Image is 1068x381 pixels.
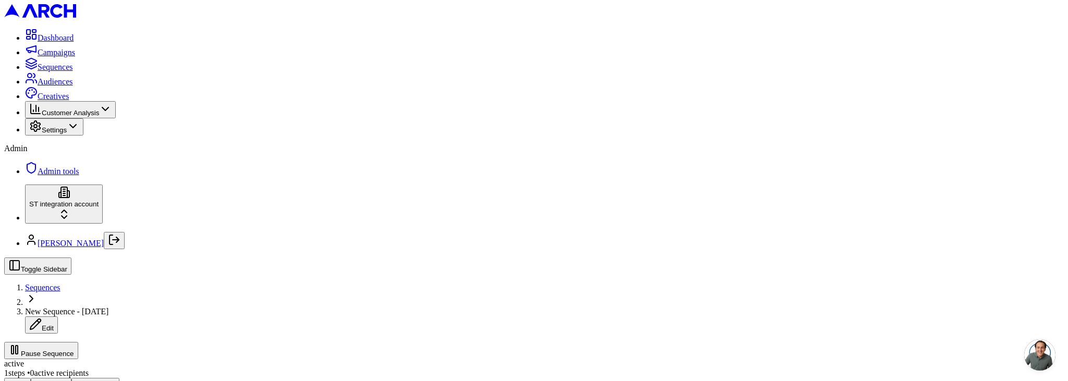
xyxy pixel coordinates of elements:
button: Log out [104,232,125,249]
a: Dashboard [25,33,74,42]
span: New Sequence - [DATE] [25,307,108,316]
span: ST integration account [29,200,99,208]
div: Admin [4,144,1064,153]
button: ST integration account [25,185,103,224]
span: Customer Analysis [42,109,99,117]
a: Creatives [25,92,69,101]
a: Admin tools [25,167,79,176]
span: Admin tools [38,167,79,176]
span: 1 steps • 0 active recipients [4,368,89,377]
a: [PERSON_NAME] [38,239,104,248]
a: Campaigns [25,48,75,57]
button: Settings [25,118,83,136]
a: Audiences [25,77,73,86]
span: Dashboard [38,33,74,42]
div: active [4,359,1064,368]
a: Open chat [1024,339,1055,371]
span: Audiences [38,77,73,86]
button: Pause Sequence [4,342,78,359]
button: Toggle Sidebar [4,257,71,275]
span: Sequences [38,63,73,71]
a: Sequences [25,283,60,292]
button: Edit [25,316,58,334]
span: Edit [42,324,54,332]
span: Creatives [38,92,69,101]
span: Settings [42,126,67,134]
a: Sequences [25,63,73,71]
span: Campaigns [38,48,75,57]
span: Toggle Sidebar [21,265,67,273]
nav: breadcrumb [4,283,1064,334]
button: Customer Analysis [25,101,116,118]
